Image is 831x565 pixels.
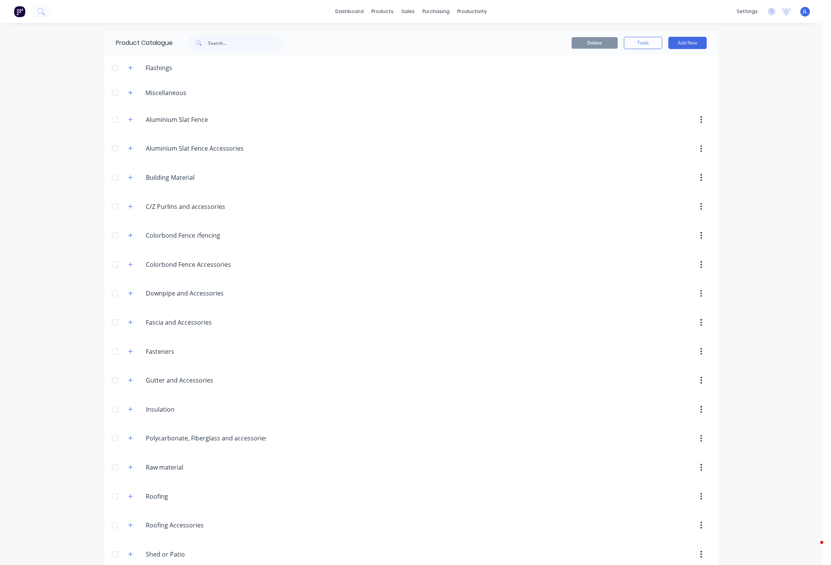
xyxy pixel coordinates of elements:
div: Product Catalogue [104,31,173,55]
input: Enter category name [146,550,237,559]
input: Enter category name [146,289,237,298]
input: Enter category name [146,173,237,182]
a: dashboard [331,6,368,17]
button: Add New [668,37,707,49]
input: Enter category name [146,318,237,327]
input: Enter category name [146,405,237,414]
input: Enter category name [146,260,237,269]
button: Delete [572,37,618,49]
input: Enter category name [146,376,237,385]
input: Enter category name [146,492,237,501]
input: Enter category name [146,463,237,472]
button: Tools [624,37,662,49]
div: sales [397,6,419,17]
div: settings [733,6,762,17]
div: Miscellaneous [139,88,193,97]
input: Enter category name [146,202,237,211]
div: productivity [453,6,491,17]
iframe: Intercom live chat [805,539,823,557]
input: Enter category name [146,144,243,153]
input: Enter category name [146,434,266,443]
input: Enter category name [146,521,237,530]
div: Flashings [139,63,178,72]
div: products [368,6,397,17]
img: Factory [14,6,25,17]
input: Search... [208,35,284,51]
input: Enter category name [146,115,237,124]
div: purchasing [419,6,453,17]
input: Enter category name [146,231,237,240]
input: Enter category name [146,347,237,356]
span: JL [803,8,807,15]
